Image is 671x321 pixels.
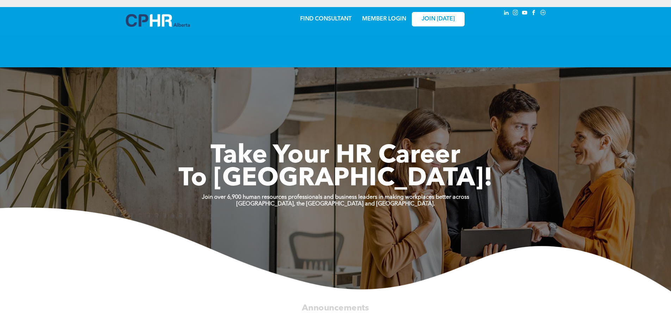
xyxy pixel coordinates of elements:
span: Announcements [302,304,369,312]
a: facebook [530,9,538,18]
a: Social network [539,9,547,18]
a: FIND CONSULTANT [300,16,352,22]
a: MEMBER LOGIN [362,16,406,22]
a: linkedin [503,9,510,18]
a: JOIN [DATE] [412,12,465,26]
span: Take Your HR Career [211,143,460,169]
a: youtube [521,9,529,18]
span: To [GEOGRAPHIC_DATA]! [179,166,493,192]
a: instagram [512,9,520,18]
img: A blue and white logo for cp alberta [126,14,190,27]
strong: Join over 6,900 human resources professionals and business leaders in making workplaces better ac... [202,195,469,200]
strong: [GEOGRAPHIC_DATA], the [GEOGRAPHIC_DATA] and [GEOGRAPHIC_DATA]. [236,201,435,207]
span: JOIN [DATE] [422,16,455,23]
